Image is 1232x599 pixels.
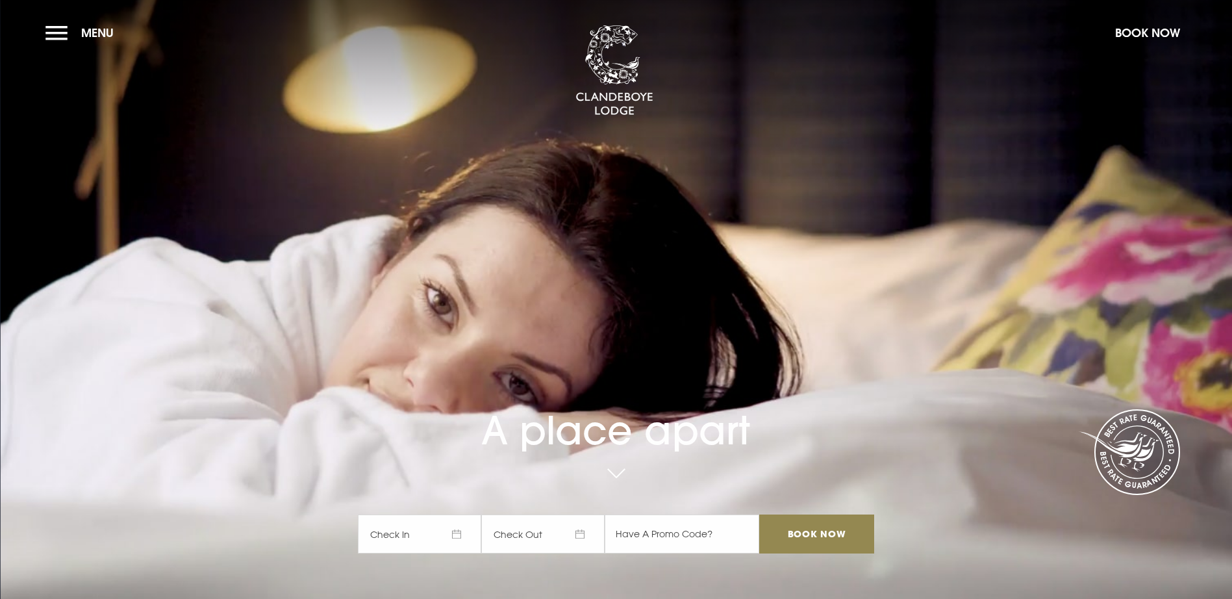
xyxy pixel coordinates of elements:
[1109,19,1187,47] button: Book Now
[605,515,759,554] input: Have A Promo Code?
[81,25,114,40] span: Menu
[575,25,653,116] img: Clandeboye Lodge
[759,515,874,554] input: Book Now
[45,19,120,47] button: Menu
[481,515,605,554] span: Check Out
[358,371,874,453] h1: A place apart
[358,515,481,554] span: Check In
